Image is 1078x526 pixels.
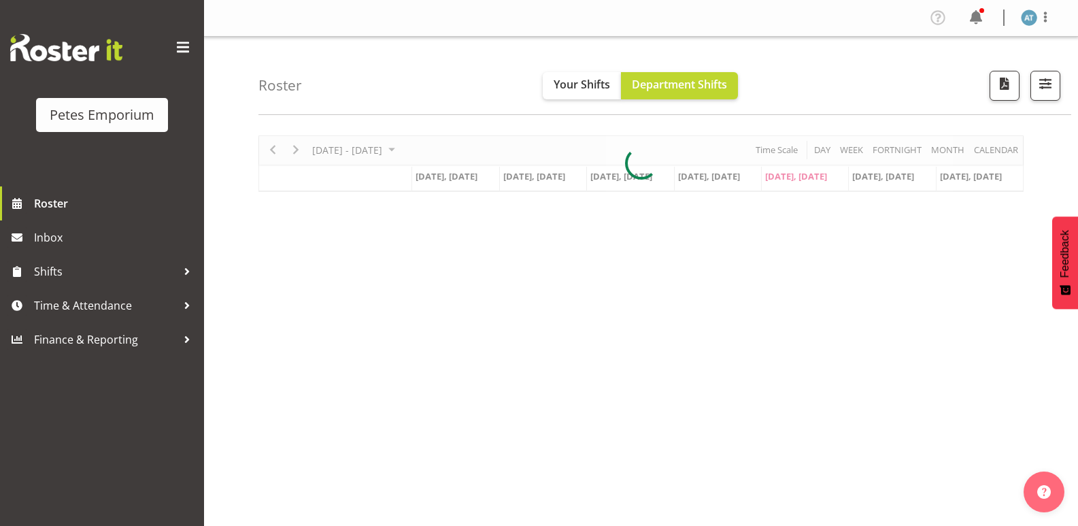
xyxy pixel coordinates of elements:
span: Time & Attendance [34,295,177,316]
div: Petes Emporium [50,105,154,125]
button: Download a PDF of the roster according to the set date range. [990,71,1020,101]
img: alex-micheal-taniwha5364.jpg [1021,10,1037,26]
img: help-xxl-2.png [1037,485,1051,499]
h4: Roster [258,78,302,93]
span: Roster [34,193,197,214]
span: Feedback [1059,230,1071,278]
span: Shifts [34,261,177,282]
img: Rosterit website logo [10,34,122,61]
span: Your Shifts [554,77,610,92]
button: Filter Shifts [1030,71,1060,101]
span: Department Shifts [632,77,727,92]
span: Inbox [34,227,197,248]
button: Your Shifts [543,72,621,99]
button: Department Shifts [621,72,738,99]
button: Feedback - Show survey [1052,216,1078,309]
span: Finance & Reporting [34,329,177,350]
